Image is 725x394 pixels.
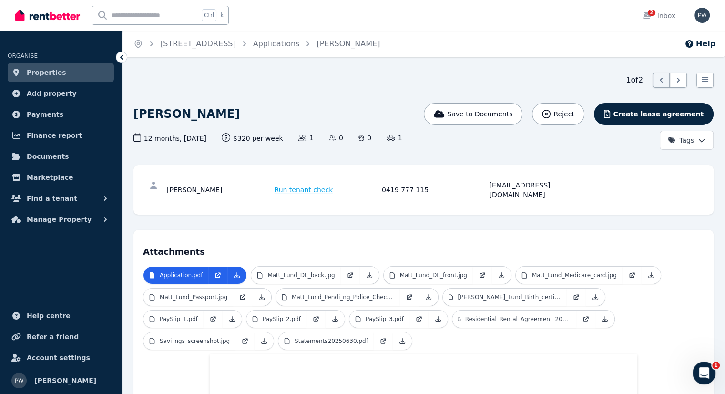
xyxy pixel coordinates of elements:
a: Open in new Tab [306,311,326,328]
a: Download Attachment [252,289,271,306]
a: Open in new Tab [341,267,360,284]
a: [PERSON_NAME] [317,39,380,48]
a: Refer a friend [8,327,114,346]
div: [EMAIL_ADDRESS][DOMAIN_NAME] [490,180,594,199]
span: 2 [648,10,655,16]
a: Download Attachment [586,289,605,306]
img: RentBetter [15,8,80,22]
a: Open in new Tab [567,289,586,306]
span: Help centre [27,310,71,321]
span: 1 [387,133,402,143]
img: Paul Williams [11,373,27,388]
button: Reject [532,103,584,125]
p: Residential_Rental_Agreement_2024_02_23_176_Vere_Street_Ab.pdf [465,315,571,323]
div: [PERSON_NAME] [167,180,272,199]
a: Open in new Tab [623,267,642,284]
a: Open in new Tab [204,311,223,328]
p: Statements20250630.pdf [295,337,368,345]
a: Add property [8,84,114,103]
span: Reject [553,109,574,119]
button: Save to Documents [424,103,523,125]
a: Matt_Lund_Medicare_card.jpg [516,267,623,284]
div: 0419 777 115 [382,180,487,199]
span: Finance report [27,130,82,141]
a: Application.pdf [143,267,208,284]
a: Open in new Tab [576,311,595,328]
button: Help [684,38,715,50]
a: Download Attachment [360,267,379,284]
a: Open in new Tab [374,332,393,350]
span: 1 [298,133,314,143]
a: Open in new Tab [409,311,429,328]
span: k [220,11,224,19]
p: Matt_Lund_DL_front.jpg [400,271,467,279]
p: Savi_ngs_screenshot.jpg [160,337,230,345]
span: 0 [358,133,371,143]
p: PaySlip_1.pdf [160,315,198,323]
a: Matt_Lund_Pendi_ng_Police_Check.jpg [276,289,400,306]
a: Matt_Lund_DL_front.jpg [384,267,473,284]
a: Matt_Lund_DL_back.jpg [251,267,340,284]
a: Properties [8,63,114,82]
a: Download Attachment [393,332,412,350]
span: Create lease agreement [613,109,704,119]
h4: Attachments [143,239,704,259]
span: Add property [27,88,77,99]
a: Open in new Tab [400,289,419,306]
p: Matt_Lund_DL_back.jpg [267,271,335,279]
span: Marketplace [27,172,73,183]
span: $320 per week [222,133,283,143]
p: PaySlip_2.pdf [263,315,301,323]
a: Open in new Tab [235,332,255,350]
a: Download Attachment [227,267,246,284]
a: PaySlip_1.pdf [143,311,204,328]
p: Matt_Lund_Passport.jpg [160,293,227,301]
span: 1 [712,362,720,369]
button: Find a tenant [8,189,114,208]
span: Tags [668,135,694,145]
a: [PERSON_NAME]_Lund_Birth_certificate.pdf [443,289,567,306]
span: [PERSON_NAME] [34,375,96,386]
span: 1 of 2 [626,74,643,86]
a: Open in new Tab [473,267,492,284]
span: Payments [27,109,63,120]
a: PaySlip_2.pdf [246,311,306,328]
button: Manage Property [8,210,114,229]
span: Properties [27,67,66,78]
a: Help centre [8,306,114,325]
span: Run tenant check [275,185,333,195]
a: Matt_Lund_Passport.jpg [143,289,233,306]
a: Download Attachment [223,311,242,328]
a: [STREET_ADDRESS] [160,39,236,48]
a: Download Attachment [492,267,511,284]
a: Open in new Tab [233,289,252,306]
a: Account settings [8,348,114,367]
p: Matt_Lund_Medicare_card.jpg [532,271,617,279]
span: ORGANISE [8,52,38,59]
span: Find a tenant [27,193,77,204]
span: Account settings [27,352,90,363]
a: Marketplace [8,168,114,187]
a: Finance report [8,126,114,145]
span: Refer a friend [27,331,79,342]
p: Application.pdf [160,271,203,279]
p: Matt_Lund_Pendi_ng_Police_Check.jpg [292,293,394,301]
a: Payments [8,105,114,124]
a: Residential_Rental_Agreement_2024_02_23_176_Vere_Street_Ab.pdf [452,311,576,328]
span: 0 [329,133,343,143]
a: Savi_ngs_screenshot.jpg [143,332,235,350]
img: Paul Williams [694,8,710,23]
button: Create lease agreement [594,103,714,125]
iframe: Intercom live chat [693,362,715,384]
a: PaySlip_3.pdf [349,311,409,328]
a: Download Attachment [642,267,661,284]
a: Documents [8,147,114,166]
p: [PERSON_NAME]_Lund_Birth_certificate.pdf [458,293,561,301]
a: Download Attachment [255,332,274,350]
a: Applications [253,39,300,48]
span: Save to Documents [447,109,512,119]
p: PaySlip_3.pdf [366,315,404,323]
div: Inbox [642,11,675,21]
a: Download Attachment [419,289,438,306]
a: Open in new Tab [208,267,227,284]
